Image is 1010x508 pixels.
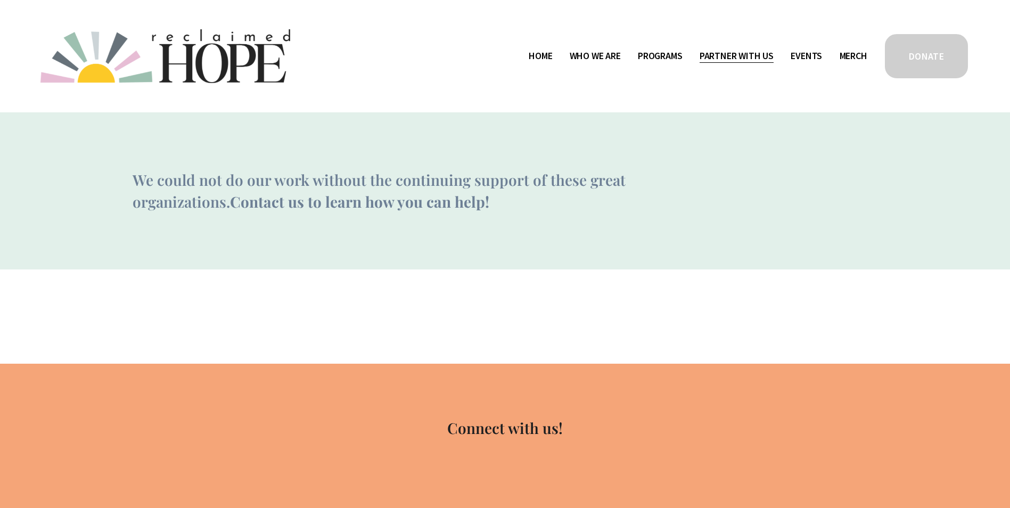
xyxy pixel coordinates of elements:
[791,47,822,64] a: Events
[40,29,290,83] img: Reclaimed Hope Initiative
[700,47,774,64] a: folder dropdown
[840,47,867,64] a: Merch
[529,47,552,64] a: Home
[570,47,621,64] a: folder dropdown
[700,48,774,64] span: Partner With Us
[133,170,629,211] span: We could not do our work without the continuing support of these great organizations.
[570,48,621,64] span: Who We Are
[638,48,683,64] span: Programs
[883,32,970,80] a: DONATE
[230,192,489,211] strong: Contact us to learn how you can help!
[447,418,563,438] span: Connect with us!
[638,47,683,64] a: folder dropdown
